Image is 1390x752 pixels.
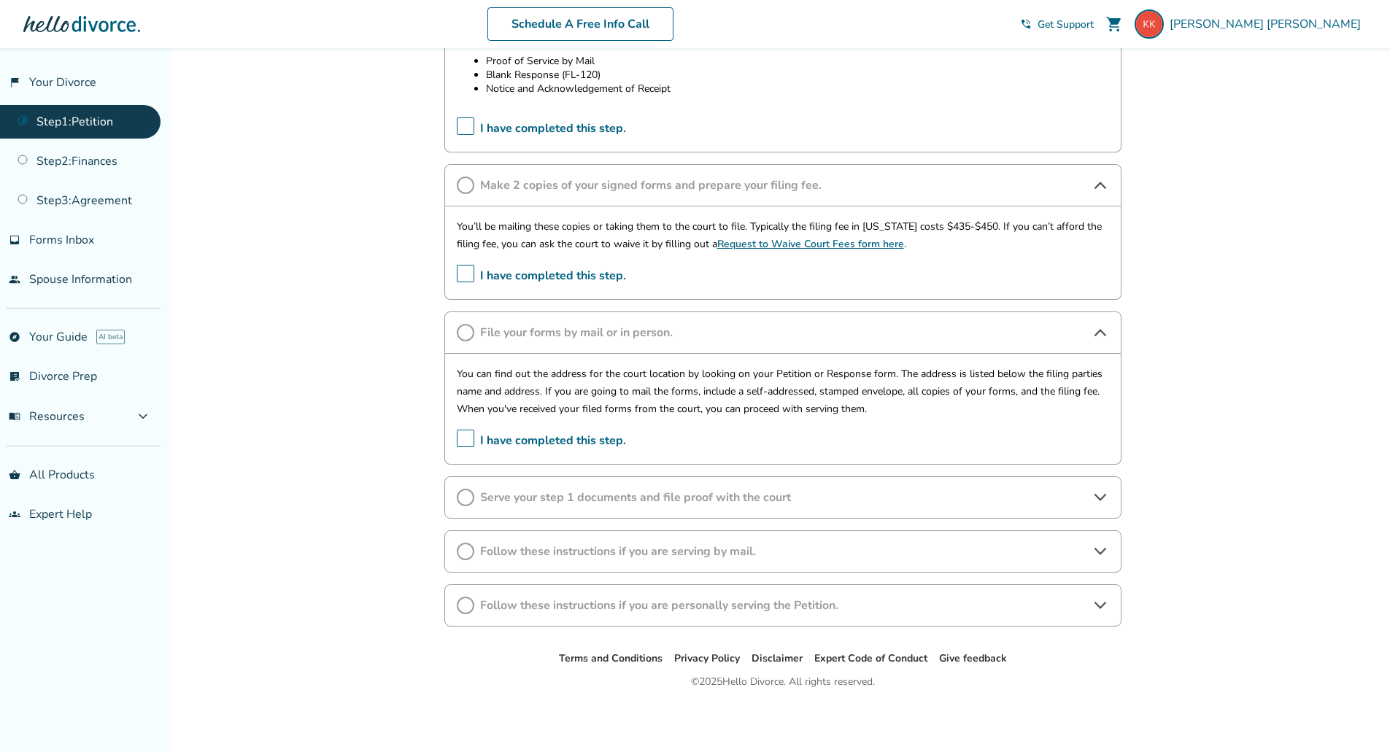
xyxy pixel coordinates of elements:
span: I have completed this step. [457,430,626,452]
span: explore [9,331,20,343]
p: You’ll be mailing these copies or taking them to the court to file. Typically the filing fee in [... [457,218,1109,253]
span: expand_more [134,408,152,425]
span: groups [9,508,20,520]
span: list_alt_check [9,371,20,382]
span: Serve your step 1 documents and file proof with the court [480,489,1086,505]
span: shopping_basket [9,469,20,481]
span: Follow these instructions if you are serving by mail. [480,543,1086,559]
a: Request to Waive Court Fees form here [717,237,904,251]
span: AI beta [96,330,125,344]
iframe: Chat Widget [1317,682,1390,752]
span: flag_2 [9,77,20,88]
a: Privacy Policy [674,651,740,665]
a: Terms and Conditions [559,651,663,665]
p: You can find out the address for the court location by looking on your Petition or Response form.... [457,365,1109,400]
span: Forms Inbox [29,232,94,248]
span: people [9,274,20,285]
img: kkastner0@gmail.com [1135,9,1164,39]
span: I have completed this step. [457,117,626,140]
li: Disclaimer [752,650,803,667]
span: shopping_cart [1105,15,1123,33]
span: File your forms by mail or in person. [480,325,1086,341]
li: Notice and Acknowledgement of Receipt [486,82,1109,96]
span: [PERSON_NAME] [PERSON_NAME] [1170,16,1367,32]
div: © 2025 Hello Divorce. All rights reserved. [691,673,875,691]
span: Make 2 copies of your signed forms and prepare your filing fee. [480,177,1086,193]
span: Follow these instructions if you are personally serving the Petition. [480,597,1086,613]
li: Proof of Service by Mail [486,54,1109,68]
span: inbox [9,234,20,246]
span: I have completed this step. [457,265,626,287]
li: Blank Response (FL-120) [486,68,1109,82]
span: menu_book [9,411,20,422]
a: phone_in_talkGet Support [1020,18,1094,31]
p: When you've received your filed forms from the court, you can proceed with serving them. [457,400,1109,418]
a: Expert Code of Conduct [814,651,927,665]
span: Get Support [1038,18,1094,31]
span: Resources [9,408,85,425]
span: phone_in_talk [1020,18,1032,30]
a: Schedule A Free Info Call [487,7,673,41]
li: Give feedback [939,650,1007,667]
